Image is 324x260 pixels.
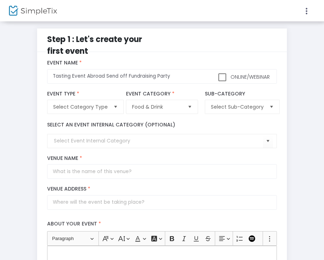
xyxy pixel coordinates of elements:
input: What is the name of this venue? [47,164,277,179]
label: Select an event internal category (optional) [47,121,175,129]
span: Food & Drink [132,103,182,110]
span: Online/Webinar [229,73,270,80]
label: Venue Name [47,155,277,162]
span: Select Category Type [53,103,108,110]
div: Editor toolbar [47,231,277,245]
span: Paragraph [52,234,89,243]
button: Paragraph [49,233,97,244]
button: Select [111,100,121,114]
label: Sub-Category [205,91,280,97]
span: Select Sub-Category [211,103,264,110]
label: About your event [44,217,280,232]
button: Select [263,134,273,149]
label: Event Name [47,60,277,66]
label: Venue Address [47,186,277,192]
input: Where will the event be taking place? [47,195,277,210]
input: Select Event Internal Category [54,137,263,145]
button: Select [185,100,195,114]
span: Step 1 : Let's create your first event [47,34,142,57]
label: Event Type [47,91,124,97]
label: Event Category [126,91,198,97]
button: Select [267,100,277,114]
input: What would you like to call your Event? [47,69,277,84]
